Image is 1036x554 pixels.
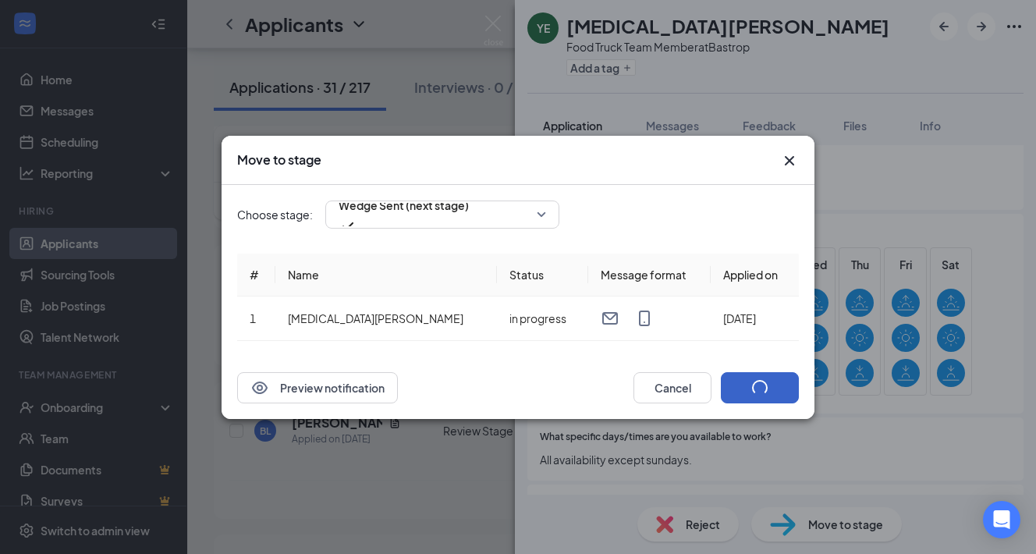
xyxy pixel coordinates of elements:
td: [DATE] [711,297,799,341]
td: in progress [497,297,587,341]
span: Choose stage: [237,206,313,223]
span: 1 [250,311,256,325]
svg: Eye [250,378,269,397]
svg: Cross [780,151,799,170]
svg: Checkmark [339,217,357,236]
th: # [237,254,275,297]
button: Close [780,151,799,170]
th: Message format [588,254,711,297]
th: Status [497,254,587,297]
th: Name [275,254,498,297]
svg: Email [601,309,619,328]
td: [MEDICAL_DATA][PERSON_NAME] [275,297,498,341]
span: Wedge Sent (next stage) [339,194,469,217]
svg: MobileSms [635,309,654,328]
button: EyePreview notification [237,372,398,403]
div: Open Intercom Messenger [983,501,1020,538]
button: Cancel [633,372,711,403]
h3: Move to stage [237,151,321,169]
th: Applied on [711,254,799,297]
